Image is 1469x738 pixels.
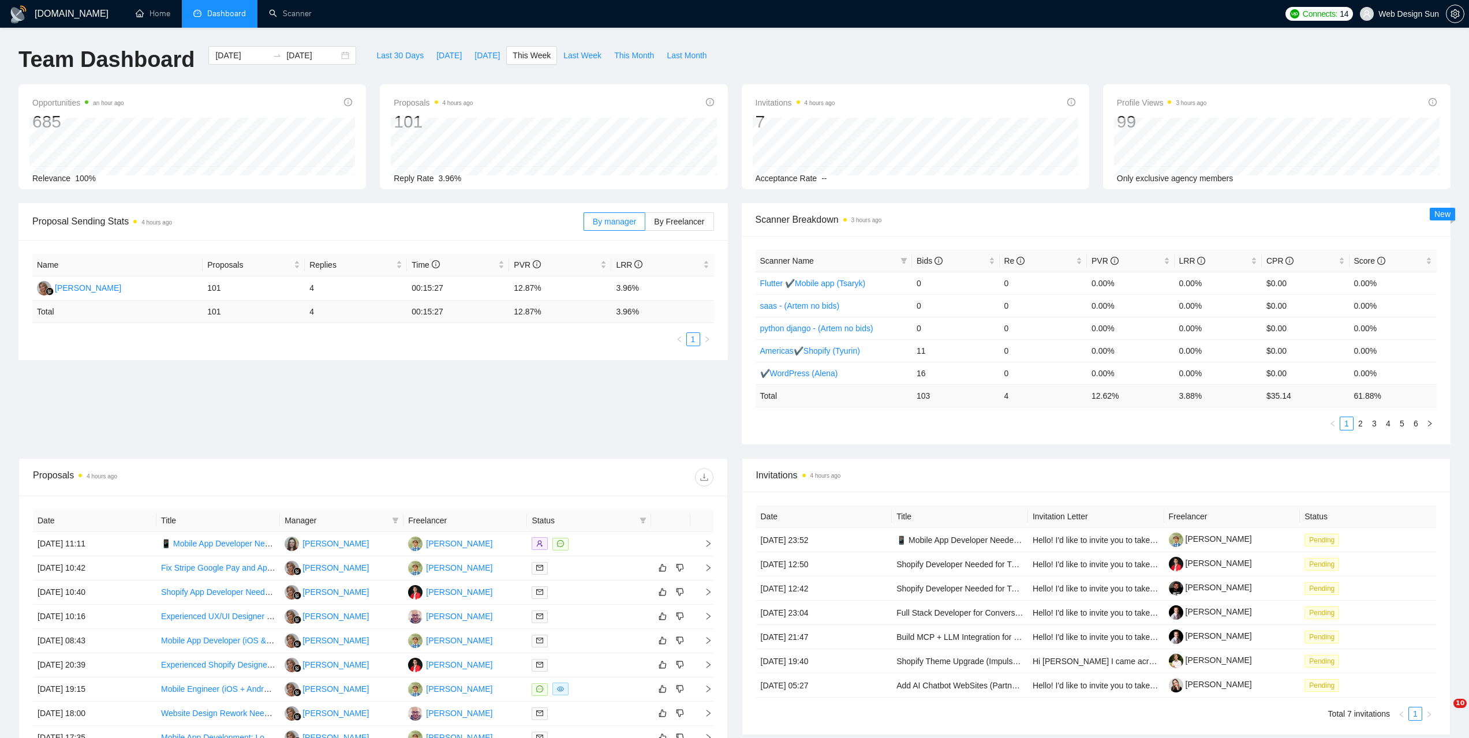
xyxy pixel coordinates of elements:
span: like [659,709,667,718]
span: Re [1004,256,1025,265]
a: Add AI Chatbot WebSites (Partnership Opportunity) [896,681,1081,690]
a: 3 [1368,417,1381,430]
span: Bids [917,256,943,265]
a: setting [1446,9,1464,18]
span: 14 [1340,8,1348,20]
span: download [696,473,713,482]
span: right [1426,420,1433,427]
td: 101 [203,276,305,301]
span: mail [536,613,543,620]
span: Acceptance Rate [756,174,817,183]
button: This Month [608,46,660,65]
span: info-circle [935,257,943,265]
a: [PERSON_NAME] [1169,559,1252,568]
span: Scanner Breakdown [756,212,1437,227]
span: like [659,684,667,694]
td: 0.00% [1175,294,1262,317]
div: 99 [1117,111,1207,133]
td: 0.00% [1087,272,1175,294]
img: c1XGIR80b-ujuyfVcW6A3kaqzQZRcZzackAGyi0NecA1iqtpIyJxhaP9vgsW63mpYE [1169,581,1183,595]
img: gigradar-bm.png [293,664,301,672]
span: filter [390,512,401,529]
span: Score [1354,256,1385,265]
span: PVR [1092,256,1119,265]
span: New [1434,209,1451,219]
img: upwork-logo.png [1290,9,1299,18]
button: dislike [673,706,687,720]
div: 685 [32,111,124,133]
span: setting [1446,9,1464,18]
img: gigradar-bm.png [293,688,301,696]
a: Shopify Developer Needed for Two Websites [896,560,1057,569]
a: Americas✔Shopify (Tyurin) [760,346,860,355]
button: [DATE] [468,46,506,65]
td: 12.87% [509,276,611,301]
span: filter [898,252,910,269]
a: 1 [687,333,700,346]
img: MC [37,281,51,295]
a: Pending [1304,559,1344,568]
span: Invitations [756,96,835,110]
div: [PERSON_NAME] [426,658,492,671]
td: 0 [912,294,1000,317]
a: [PERSON_NAME] [1169,655,1252,665]
img: gigradar-bm.png [293,591,301,600]
a: MC[PERSON_NAME] [285,587,369,596]
span: mail [536,710,543,717]
span: 3.96% [439,174,462,183]
a: MC[PERSON_NAME] [285,684,369,693]
td: 0.00% [1175,272,1262,294]
span: filter [637,512,649,529]
button: Last Week [557,46,608,65]
span: like [659,660,667,669]
a: Pending [1304,632,1344,641]
a: 1 [1340,417,1353,430]
a: AT[PERSON_NAME] [408,587,492,596]
button: Last Month [660,46,713,65]
a: Experienced UX/UI Designer Needed for High-Converting Homepage [161,612,409,621]
span: [DATE] [436,49,462,62]
a: MC[PERSON_NAME] [285,708,369,717]
a: MC[PERSON_NAME] [285,611,369,620]
td: 0 [1000,272,1087,294]
a: Website Design Rework Needed [161,709,278,718]
span: left [1329,420,1336,427]
a: MC[PERSON_NAME] [285,635,369,645]
time: 4 hours ago [805,100,835,106]
div: [PERSON_NAME] [302,683,369,695]
span: By manager [593,217,636,226]
time: an hour ago [93,100,124,106]
span: LRR [616,260,642,269]
td: 3.96 % [611,301,713,323]
button: dislike [673,609,687,623]
img: c1QZtMGNk9pUEPPcu-m3qPvaiJIVSA8uDcVdZgirdPYDHaMJjzT6cVSZcSZP9q39Fy [1169,533,1183,547]
a: IT[PERSON_NAME] [408,684,492,693]
time: 3 hours ago [851,217,882,223]
a: 1 [1409,707,1422,720]
a: [PERSON_NAME] [1169,607,1252,616]
td: 4 [305,301,407,323]
div: [PERSON_NAME] [426,561,492,574]
td: 0 [912,317,1000,339]
td: 00:15:27 [407,301,509,323]
img: AT [408,585,423,600]
a: MC[PERSON_NAME] [285,563,369,572]
td: 4 [305,276,407,301]
span: info-circle [706,98,714,106]
span: Only exclusive agency members [1117,174,1233,183]
span: Relevance [32,174,70,183]
a: Mobile Engineer (iOS + Android) [161,684,277,694]
a: Shopify App Developer Needed for Frontend Checkout and Cart Solutions [161,587,425,597]
span: Time [412,260,439,269]
button: like [656,609,670,623]
span: Pending [1304,534,1339,546]
a: [PERSON_NAME] [1169,631,1252,640]
img: IT [408,682,423,696]
img: MC [285,609,299,624]
img: gigradar-bm.png [293,567,301,575]
div: [PERSON_NAME] [426,707,492,720]
img: AT [408,658,423,672]
td: 0 [1000,294,1087,317]
div: [PERSON_NAME] [302,707,369,720]
span: dislike [676,563,684,572]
